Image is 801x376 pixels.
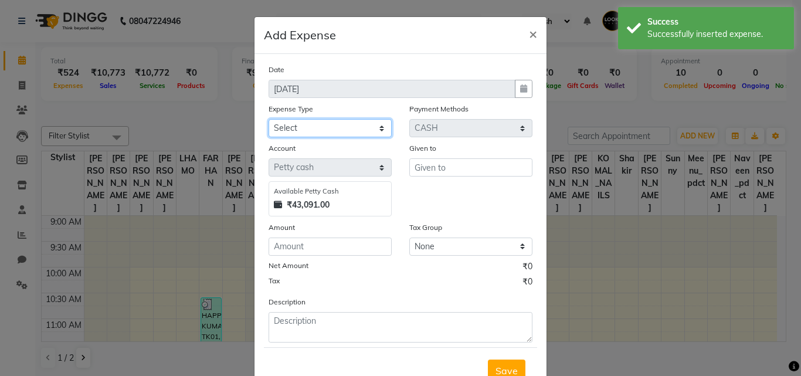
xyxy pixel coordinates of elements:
div: Available Petty Cash [274,187,386,197]
label: Tax Group [409,222,442,233]
label: Payment Methods [409,104,469,114]
input: Given to [409,158,532,177]
label: Expense Type [269,104,313,114]
div: Success [647,16,785,28]
label: Tax [269,276,280,286]
label: Given to [409,143,436,154]
label: Description [269,297,306,307]
div: Successfully inserted expense. [647,28,785,40]
span: × [529,25,537,42]
h5: Add Expense [264,26,336,44]
strong: ₹43,091.00 [287,199,330,211]
input: Amount [269,238,392,256]
label: Amount [269,222,295,233]
span: ₹0 [522,260,532,276]
button: Close [520,17,547,50]
label: Account [269,143,296,154]
label: Date [269,65,284,75]
label: Net Amount [269,260,308,271]
span: ₹0 [522,276,532,291]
